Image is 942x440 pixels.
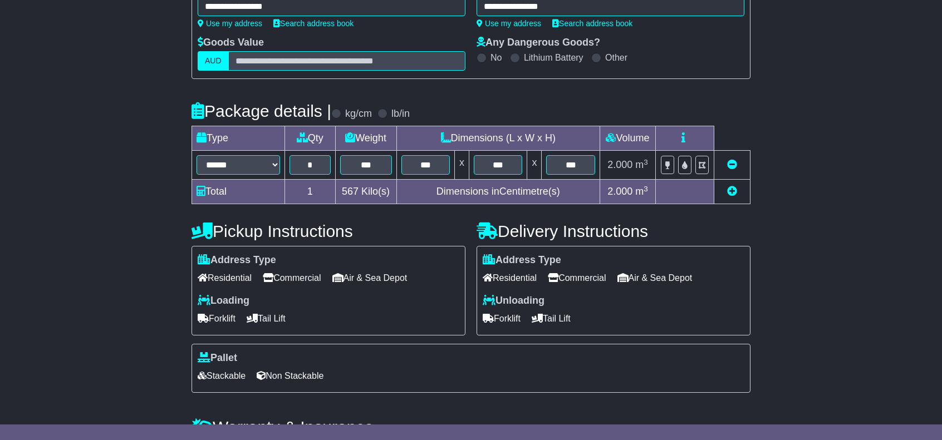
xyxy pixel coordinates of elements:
[635,186,648,197] span: m
[198,51,229,71] label: AUD
[727,186,737,197] a: Add new item
[273,19,354,28] a: Search address book
[335,180,396,204] td: Kilo(s)
[477,222,750,240] h4: Delivery Instructions
[483,269,537,286] span: Residential
[198,295,249,307] label: Loading
[644,158,648,166] sup: 3
[490,52,502,63] label: No
[532,310,571,327] span: Tail Lift
[335,126,396,151] td: Weight
[192,102,331,120] h4: Package details |
[455,151,469,180] td: x
[285,126,336,151] td: Qty
[198,367,246,384] span: Stackable
[198,269,252,286] span: Residential
[198,19,262,28] a: Use my address
[607,186,632,197] span: 2.000
[192,180,285,204] td: Total
[396,180,600,204] td: Dimensions in Centimetre(s)
[548,269,606,286] span: Commercial
[263,269,321,286] span: Commercial
[391,108,410,120] label: lb/in
[605,52,627,63] label: Other
[192,222,465,240] h4: Pickup Instructions
[552,19,632,28] a: Search address book
[607,159,632,170] span: 2.000
[617,269,693,286] span: Air & Sea Depot
[483,254,561,266] label: Address Type
[527,151,542,180] td: x
[644,185,648,193] sup: 3
[332,269,408,286] span: Air & Sea Depot
[247,310,286,327] span: Tail Lift
[600,126,655,151] td: Volume
[477,37,600,49] label: Any Dangerous Goods?
[635,159,648,170] span: m
[727,159,737,170] a: Remove this item
[342,186,359,197] span: 567
[396,126,600,151] td: Dimensions (L x W x H)
[198,352,237,364] label: Pallet
[483,310,521,327] span: Forklift
[483,295,544,307] label: Unloading
[198,254,276,266] label: Address Type
[257,367,323,384] span: Non Stackable
[477,19,541,28] a: Use my address
[192,418,750,436] h4: Warranty & Insurance
[285,180,336,204] td: 1
[345,108,372,120] label: kg/cm
[198,310,235,327] span: Forklift
[192,126,285,151] td: Type
[524,52,583,63] label: Lithium Battery
[198,37,264,49] label: Goods Value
